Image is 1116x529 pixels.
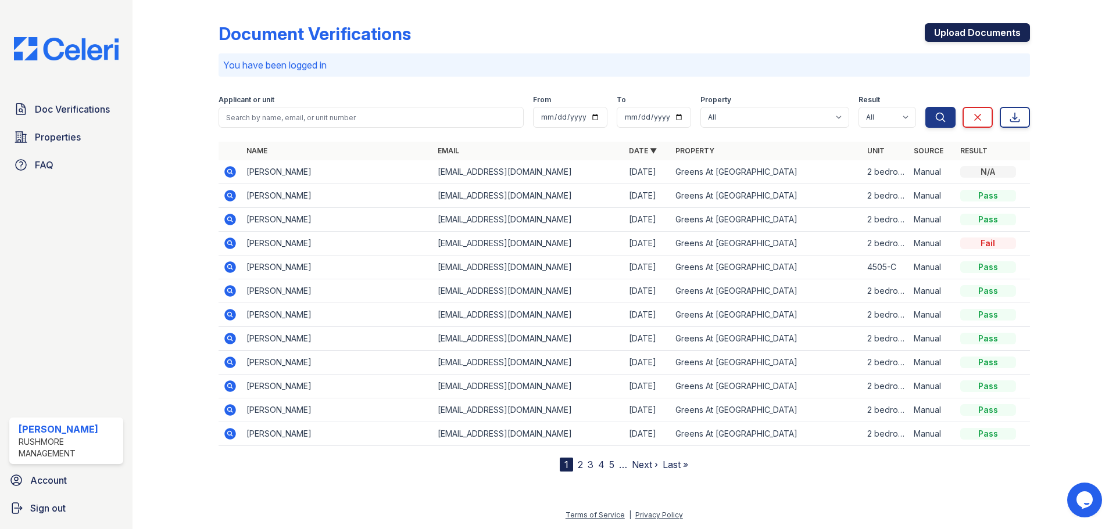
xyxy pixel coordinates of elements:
td: Manual [909,422,956,446]
td: [EMAIL_ADDRESS][DOMAIN_NAME] [433,422,624,446]
td: 2 bedroom [863,184,909,208]
td: [EMAIL_ADDRESS][DOMAIN_NAME] [433,255,624,279]
td: [DATE] [624,327,671,351]
label: To [617,95,626,105]
td: [EMAIL_ADDRESS][DOMAIN_NAME] [433,303,624,327]
td: [PERSON_NAME] [242,375,433,398]
a: 2 [578,459,583,470]
td: Greens At [GEOGRAPHIC_DATA] [671,351,862,375]
span: … [619,458,627,472]
td: Manual [909,208,956,232]
a: 4 [598,459,604,470]
td: [DATE] [624,422,671,446]
td: [PERSON_NAME] [242,422,433,446]
td: Greens At [GEOGRAPHIC_DATA] [671,375,862,398]
div: Pass [960,261,1016,273]
div: Pass [960,333,1016,344]
td: Manual [909,184,956,208]
img: CE_Logo_Blue-a8612792a0a2168367f1c8372b55b34899dd931a85d93a1a3d3e32e68fde9ad4.png [5,37,128,60]
td: [EMAIL_ADDRESS][DOMAIN_NAME] [433,375,624,398]
td: [EMAIL_ADDRESS][DOMAIN_NAME] [433,208,624,232]
td: 2 bedroom [863,375,909,398]
td: 2 bedroom [863,327,909,351]
span: Sign out [30,501,66,515]
a: Last » [663,459,688,470]
td: [EMAIL_ADDRESS][DOMAIN_NAME] [433,232,624,255]
div: Pass [960,285,1016,297]
td: [DATE] [624,303,671,327]
label: Property [700,95,731,105]
a: Properties [9,125,123,149]
div: Pass [960,214,1016,225]
div: Pass [960,357,1016,368]
label: Applicant or unit [219,95,274,105]
td: [PERSON_NAME] [242,398,433,422]
a: Source [914,146,943,155]
td: [EMAIL_ADDRESS][DOMAIN_NAME] [433,398,624,422]
td: Greens At [GEOGRAPHIC_DATA] [671,422,862,446]
input: Search by name, email, or unit number [219,107,524,128]
td: [DATE] [624,160,671,184]
td: 2 bedroom [863,422,909,446]
td: [DATE] [624,255,671,279]
td: Manual [909,398,956,422]
td: Manual [909,255,956,279]
td: 2 bedroom [863,232,909,255]
a: Privacy Policy [635,510,683,519]
td: [DATE] [624,351,671,375]
a: Terms of Service [566,510,625,519]
a: Doc Verifications [9,98,123,121]
td: 2 bedroom [863,208,909,232]
span: Properties [35,130,81,144]
td: Manual [909,303,956,327]
td: Manual [909,160,956,184]
a: Name [246,146,267,155]
td: [PERSON_NAME] [242,327,433,351]
label: From [533,95,551,105]
span: FAQ [35,158,53,172]
a: Unit [867,146,885,155]
span: Account [30,473,67,487]
td: Greens At [GEOGRAPHIC_DATA] [671,184,862,208]
td: 2 bedroom [863,398,909,422]
td: Greens At [GEOGRAPHIC_DATA] [671,303,862,327]
td: 2 bedroom [863,303,909,327]
a: Date ▼ [629,146,657,155]
div: Rushmore Management [19,436,119,459]
td: [DATE] [624,398,671,422]
td: [DATE] [624,208,671,232]
td: [PERSON_NAME] [242,232,433,255]
span: Doc Verifications [35,102,110,116]
td: [DATE] [624,232,671,255]
td: Manual [909,327,956,351]
td: [PERSON_NAME] [242,160,433,184]
p: You have been logged in [223,58,1025,72]
td: Greens At [GEOGRAPHIC_DATA] [671,255,862,279]
div: 1 [560,458,573,472]
td: 2 bedroom [863,279,909,303]
td: Greens At [GEOGRAPHIC_DATA] [671,327,862,351]
iframe: chat widget [1067,483,1104,517]
td: 2 bedroom [863,160,909,184]
a: FAQ [9,153,123,177]
div: Pass [960,380,1016,392]
div: Pass [960,428,1016,440]
td: [EMAIL_ADDRESS][DOMAIN_NAME] [433,279,624,303]
div: Pass [960,190,1016,201]
td: [DATE] [624,375,671,398]
label: Result [859,95,880,105]
div: | [629,510,631,519]
td: Manual [909,232,956,255]
div: Document Verifications [219,23,411,44]
td: 4505-C [863,255,909,279]
div: Pass [960,309,1016,321]
td: [EMAIL_ADDRESS][DOMAIN_NAME] [433,184,624,208]
td: [PERSON_NAME] [242,255,433,279]
td: [EMAIL_ADDRESS][DOMAIN_NAME] [433,351,624,375]
div: N/A [960,166,1016,178]
a: Email [438,146,459,155]
a: Upload Documents [925,23,1030,42]
td: [PERSON_NAME] [242,279,433,303]
a: Sign out [5,496,128,520]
